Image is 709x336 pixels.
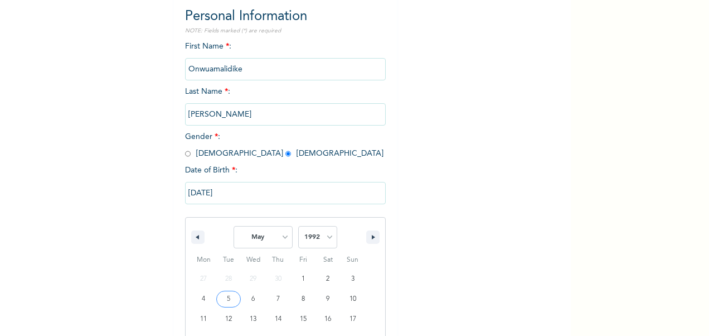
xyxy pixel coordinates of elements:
button: 4 [191,289,216,309]
span: 16 [324,309,331,329]
button: 10 [340,289,365,309]
span: 14 [275,309,281,329]
input: Enter your first name [185,58,386,80]
span: 3 [351,269,354,289]
span: 1 [302,269,305,289]
span: 12 [225,309,232,329]
span: Mon [191,251,216,269]
button: 17 [340,309,365,329]
span: 5 [227,289,230,309]
span: 2 [326,269,329,289]
h2: Personal Information [185,7,386,27]
button: 1 [290,269,315,289]
button: 6 [241,289,266,309]
span: 17 [349,309,356,329]
button: 14 [266,309,291,329]
p: NOTE: Fields marked (*) are required [185,27,386,35]
span: 11 [200,309,207,329]
button: 7 [266,289,291,309]
input: Enter your last name [185,103,386,126]
span: Tue [216,251,241,269]
button: 12 [216,309,241,329]
span: 9 [326,289,329,309]
button: 8 [290,289,315,309]
span: 8 [302,289,305,309]
span: 13 [250,309,256,329]
button: 11 [191,309,216,329]
button: 2 [315,269,341,289]
span: 6 [251,289,255,309]
span: Fri [290,251,315,269]
span: Thu [266,251,291,269]
span: First Name : [185,42,386,73]
span: Last Name : [185,88,386,118]
span: 4 [202,289,205,309]
span: Sat [315,251,341,269]
span: Date of Birth : [185,165,237,176]
button: 15 [290,309,315,329]
span: 10 [349,289,356,309]
span: Gender : [DEMOGRAPHIC_DATA] [DEMOGRAPHIC_DATA] [185,133,383,157]
span: Sun [340,251,365,269]
button: 9 [315,289,341,309]
button: 16 [315,309,341,329]
span: 15 [300,309,307,329]
span: 7 [276,289,280,309]
button: 3 [340,269,365,289]
span: Wed [241,251,266,269]
button: 5 [216,289,241,309]
input: DD-MM-YYYY [185,182,386,204]
button: 13 [241,309,266,329]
